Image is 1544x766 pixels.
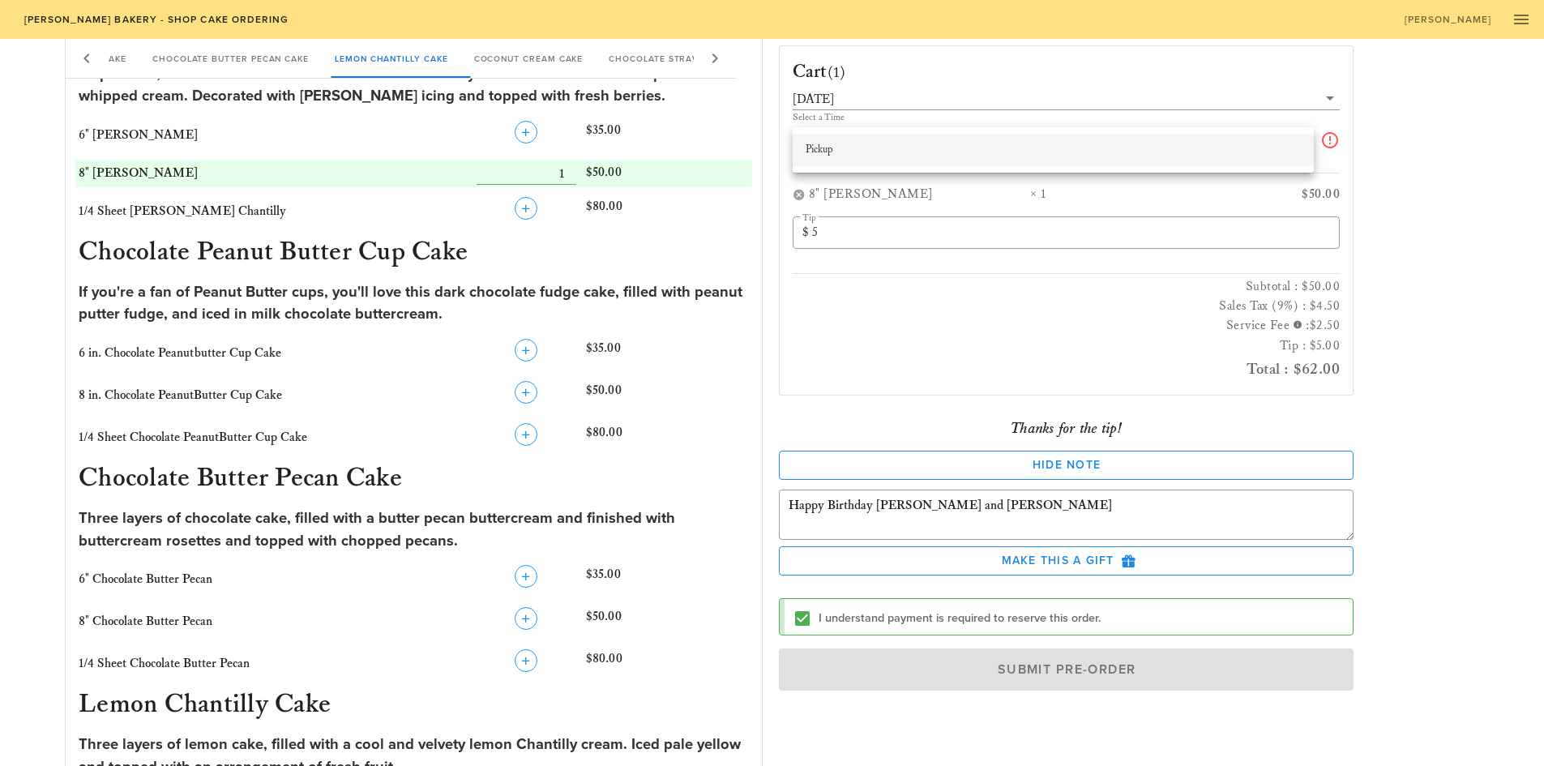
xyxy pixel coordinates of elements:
[779,546,1354,576] button: Make this a Gift
[798,661,1336,678] span: Submit Pre-Order
[79,387,282,403] span: 8 in. Chocolate PeanutButter Cup Cake
[1393,8,1502,31] a: [PERSON_NAME]
[793,554,1341,568] span: Make this a Gift
[583,604,752,640] div: $50.00
[75,688,752,724] h3: Lemon Chantilly Cake
[79,571,212,587] span: 6" Chocolate Butter Pecan
[322,39,461,78] div: Lemon Chantilly Cake
[23,14,289,25] span: [PERSON_NAME] Bakery - Shop Cake Ordering
[793,127,1291,148] input: Order Type
[75,462,752,498] h3: Chocolate Butter Pecan Cake
[139,39,322,78] div: Chocolate Butter Pecan Cake
[1207,186,1340,203] div: $50.00
[793,88,1341,109] div: [DATE]
[1310,318,1341,333] span: $2.50
[583,194,752,229] div: $80.00
[583,118,752,153] div: $35.00
[779,415,1354,441] div: Thanks for the tip!
[583,336,752,371] div: $35.00
[779,451,1354,480] button: Hide Note
[793,92,834,107] div: [DATE]
[793,316,1341,336] h3: Service Fee :
[583,562,752,597] div: $35.00
[79,507,749,552] div: Three layers of chocolate cake, filled with a butter pecan buttercream and finished with buttercr...
[802,225,812,241] div: $
[802,212,816,224] label: Tip
[793,356,1341,382] h2: Total : $62.00
[828,62,846,82] span: (1)
[75,236,752,272] h3: Chocolate Peanut Butter Cup Cake
[596,39,826,78] div: Chocolate Strawberry Chantilly Cake
[79,614,212,629] span: 8" Chocolate Butter Pecan
[806,143,1301,156] div: Pickup
[793,59,846,85] h3: Cart
[79,165,198,181] span: 8" [PERSON_NAME]
[793,458,1341,472] span: Hide Note
[461,39,597,78] div: Coconut Cream Cake
[1404,14,1492,25] span: [PERSON_NAME]
[793,336,1341,356] h3: Tip : $5.00
[583,420,752,456] div: $80.00
[79,281,749,326] div: If you're a fan of Peanut Butter cups, you'll love this dark chocolate fudge cake, filled with pe...
[79,203,286,219] span: 1/4 Sheet [PERSON_NAME] Chantilly
[793,113,1341,122] div: Select a Time
[583,646,752,682] div: $80.00
[79,430,307,445] span: 1/4 Sheet Chocolate PeanutButter Cup Cake
[779,648,1354,691] button: Submit Pre-Order
[79,656,250,671] span: 1/4 Sheet Chocolate Butter Pecan
[583,378,752,413] div: $50.00
[809,186,1030,203] div: 8" [PERSON_NAME]
[819,610,1341,627] label: I understand payment is required to reserve this order.
[793,277,1341,297] h3: Subtotal : $50.00
[79,127,198,143] span: 6" [PERSON_NAME]
[79,345,281,361] span: 6 in. Chocolate Peanutbutter Cup Cake
[1030,186,1208,203] div: × 1
[13,8,299,31] a: [PERSON_NAME] Bakery - Shop Cake Ordering
[583,160,752,187] div: $50.00
[793,297,1341,316] h3: Sales Tax (9%) : $4.50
